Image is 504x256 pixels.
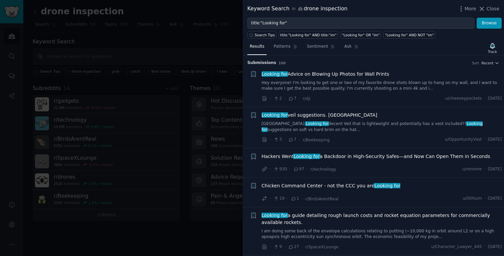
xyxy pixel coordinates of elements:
[284,95,286,102] span: ·
[484,196,486,202] span: ·
[484,137,486,143] span: ·
[340,31,381,39] a: "Looking for" OR "im"
[262,80,502,92] a: Hey everyone! I'm looking to get one or two of my favorite drone shots blown up to hang on my wal...
[305,197,339,201] span: r/BirdsArentReal
[484,244,486,250] span: ·
[458,5,476,12] button: More
[488,49,497,54] div: Track
[262,112,377,119] a: Looking forveil suggestions. [GEOGRAPHIC_DATA]
[383,31,435,39] a: "Looking for" AND NOT "im"
[262,121,502,133] a: [GEOGRAPHIC_DATA].Looking fordecent Veil that is lightweight and potentially has a vest included?...
[262,71,389,78] a: Looking forAdvice on Blowing Up Photos for Wall Prints
[262,228,502,240] a: I am doing some back of the envelope calculations relating to putting \~10,000 kg in orbit around...
[273,244,282,250] span: 9
[279,61,286,65] span: 100
[262,182,401,189] a: Chicken Command Center - not the CCC you areLooking for
[488,137,502,143] span: [DATE]
[262,212,502,226] span: a guide detailing rough launch costs and rocket equation parameters for commercially available ro...
[488,196,502,202] span: [DATE]
[484,96,486,102] span: ·
[385,33,434,37] div: "Looking for" AND NOT "im"
[273,166,287,172] span: 930
[262,153,490,160] a: Hackers WentLooking fora Backdoor in High-Security Safes—and Now Can Open Them in Seconds
[247,31,276,39] button: Search Tips
[247,41,267,55] a: Results
[293,154,320,159] span: Looking for
[488,166,502,172] span: [DATE]
[307,166,308,173] span: ·
[488,244,502,250] span: [DATE]
[274,44,290,50] span: Patterns
[250,44,264,50] span: Results
[255,33,275,37] span: Search Tips
[280,33,337,37] div: title:"Looking for" AND title:"im"
[273,96,282,102] span: 2
[247,5,348,13] div: Keyword Search drone inspection
[284,243,286,250] span: ·
[344,44,352,50] span: Ask
[262,71,389,78] span: Advice on Blowing Up Photos for Wall Prints
[288,137,296,143] span: 7
[472,61,479,65] div: Sort
[289,166,291,173] span: ·
[292,6,295,12] span: in
[301,195,303,202] span: ·
[262,112,377,119] span: veil suggestions. [GEOGRAPHIC_DATA]
[284,136,286,143] span: ·
[342,33,380,37] div: "Looking for" OR "im"
[301,243,303,250] span: ·
[307,44,328,50] span: Sentiment
[299,136,300,143] span: ·
[305,121,329,126] span: Looking for
[273,196,284,202] span: 19
[486,41,499,55] button: Track
[478,5,499,12] button: Close
[293,166,304,172] span: 97
[299,95,300,102] span: ·
[261,71,288,77] span: Looking for
[445,137,482,143] span: u/OpportunityVast
[288,244,299,250] span: 27
[270,95,271,102] span: ·
[262,121,483,132] span: Looking for
[310,167,336,172] span: r/technology
[270,166,271,173] span: ·
[303,138,330,142] span: r/Beekeeping
[477,18,502,29] button: Browse
[279,31,338,39] a: title:"Looking for" AND title:"im"
[270,243,271,250] span: ·
[287,195,288,202] span: ·
[445,96,482,102] span: u/cheeseypockets
[374,183,401,188] span: Looking for
[305,245,339,249] span: r/SpaceXLounge
[262,153,490,160] span: Hackers Went a Backdoor in High-Security Safes—and Now Can Open Them in Seconds
[463,196,482,202] span: u/ilithium
[431,244,482,250] span: u/Character_Lawyer_445
[303,96,311,101] span: r/dji
[465,5,476,12] span: More
[247,18,474,29] input: Try a keyword related to your business
[261,112,288,118] span: Looking for
[342,41,361,55] a: Ask
[481,61,499,65] button: Recent
[462,166,482,172] span: u/renome
[288,96,296,102] span: 7
[270,195,271,202] span: ·
[270,136,271,143] span: ·
[291,196,299,202] span: 1
[273,137,282,143] span: 3
[261,213,288,218] span: Looking for
[305,41,337,55] a: Sentiment
[484,166,486,172] span: ·
[262,212,502,226] a: Looking fora guide detailing rough launch costs and rocket equation parameters for commercially a...
[481,61,493,65] span: Recent
[488,96,502,102] span: [DATE]
[247,60,276,66] span: Submission s
[271,41,300,55] a: Patterns
[262,182,401,189] span: Chicken Command Center - not the CCC you are
[487,5,499,12] span: Close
